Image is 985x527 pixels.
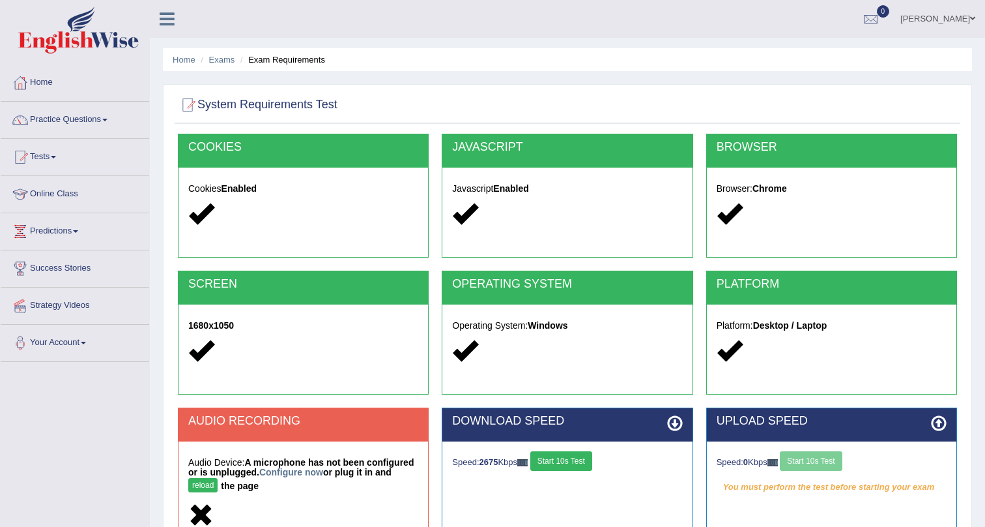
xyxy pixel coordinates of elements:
[530,451,592,471] button: Start 10s Test
[452,451,682,474] div: Speed: Kbps
[717,184,947,194] h5: Browser:
[221,183,257,194] strong: Enabled
[717,278,947,291] h2: PLATFORM
[452,278,682,291] h2: OPERATING SYSTEM
[1,213,149,246] a: Predictions
[237,53,325,66] li: Exam Requirements
[717,477,947,497] em: You must perform the test before starting your exam
[752,183,787,194] strong: Chrome
[259,467,323,477] a: Configure now
[717,321,947,331] h5: Platform:
[188,415,418,428] h2: AUDIO RECORDING
[188,478,218,492] button: reload
[178,95,337,115] h2: System Requirements Test
[753,320,827,331] strong: Desktop / Laptop
[528,320,567,331] strong: Windows
[452,321,682,331] h5: Operating System:
[1,139,149,172] a: Tests
[743,457,748,467] strong: 0
[452,415,682,428] h2: DOWNLOAD SPEED
[188,184,418,194] h5: Cookies
[717,415,947,428] h2: UPLOAD SPEED
[717,451,947,474] div: Speed: Kbps
[452,184,682,194] h5: Javascript
[173,55,195,65] a: Home
[188,457,414,491] strong: A microphone has not been configured or is unplugged. or plug it in and the page
[1,65,149,97] a: Home
[1,288,149,320] a: Strategy Videos
[452,141,682,154] h2: JAVASCRIPT
[188,458,418,496] h5: Audio Device:
[1,325,149,357] a: Your Account
[517,459,528,466] img: ajax-loader-fb-connection.gif
[493,183,528,194] strong: Enabled
[1,250,149,283] a: Success Stories
[1,176,149,209] a: Online Class
[188,320,234,331] strong: 1680x1050
[209,55,235,65] a: Exams
[479,457,498,467] strong: 2675
[717,141,947,154] h2: BROWSER
[188,278,418,291] h2: SCREEN
[767,459,778,466] img: ajax-loader-fb-connection.gif
[877,5,890,18] span: 0
[1,102,149,134] a: Practice Questions
[188,141,418,154] h2: COOKIES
